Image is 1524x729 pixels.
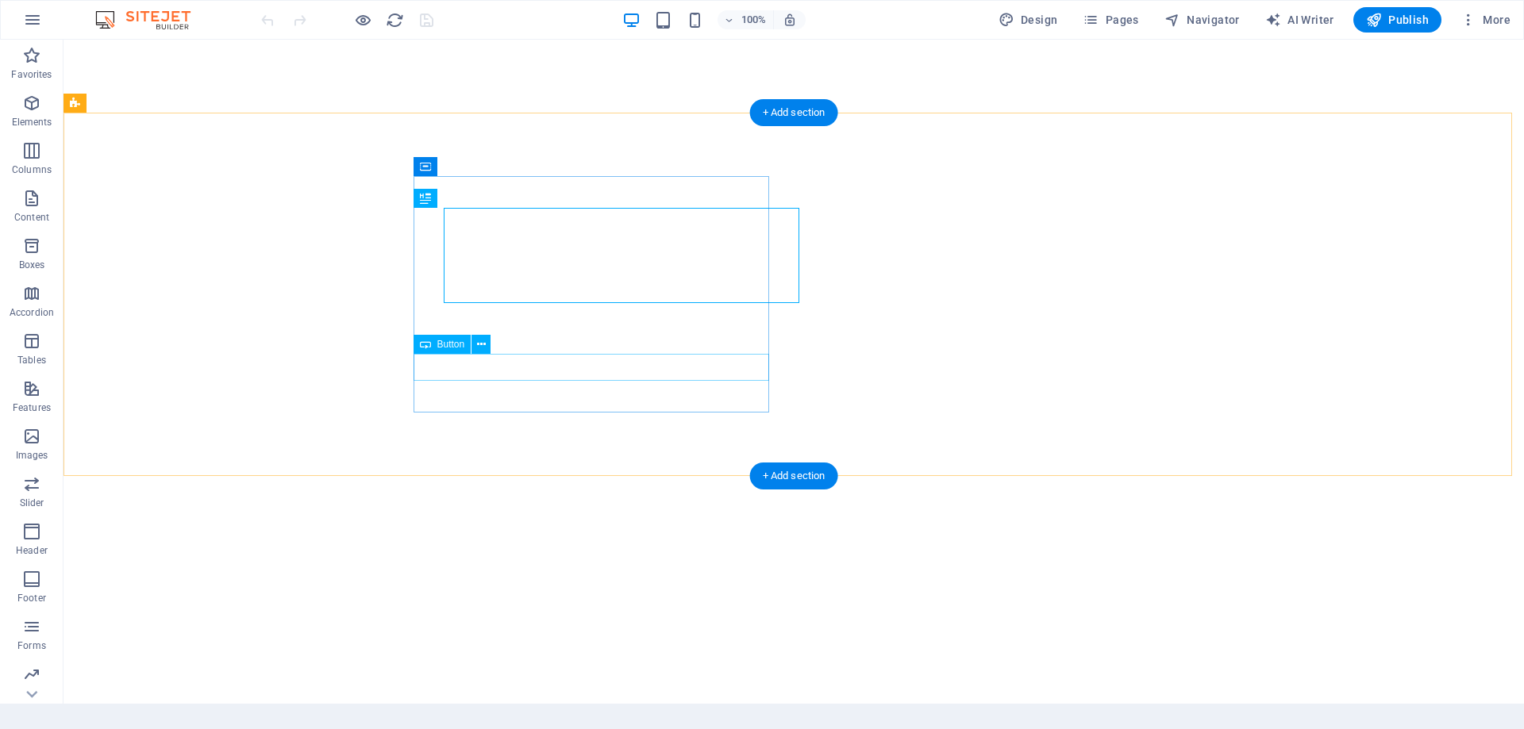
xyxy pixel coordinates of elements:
[750,462,838,489] div: + Add section
[1265,12,1334,28] span: AI Writer
[385,10,404,29] button: reload
[13,401,51,414] p: Features
[1083,12,1138,28] span: Pages
[1366,12,1429,28] span: Publish
[1259,7,1341,33] button: AI Writer
[16,544,48,557] p: Header
[783,13,797,27] i: On resize automatically adjust zoom level to fit chosen device.
[1353,7,1441,33] button: Publish
[750,99,838,126] div: + Add section
[992,7,1064,33] button: Design
[12,116,52,129] p: Elements
[10,306,54,319] p: Accordion
[20,497,44,509] p: Slider
[12,163,52,176] p: Columns
[19,259,45,271] p: Boxes
[353,10,372,29] button: Click here to leave preview mode and continue editing
[1164,12,1240,28] span: Navigator
[14,211,49,224] p: Content
[91,10,210,29] img: Editor Logo
[17,639,46,652] p: Forms
[718,10,774,29] button: 100%
[17,592,46,604] p: Footer
[1158,7,1246,33] button: Navigator
[1460,12,1511,28] span: More
[386,11,404,29] i: Reload page
[741,10,767,29] h6: 100%
[1454,7,1517,33] button: More
[437,340,465,349] span: Button
[992,7,1064,33] div: Design (Ctrl+Alt+Y)
[1076,7,1145,33] button: Pages
[16,449,48,462] p: Images
[11,68,52,81] p: Favorites
[999,12,1058,28] span: Design
[17,354,46,366] p: Tables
